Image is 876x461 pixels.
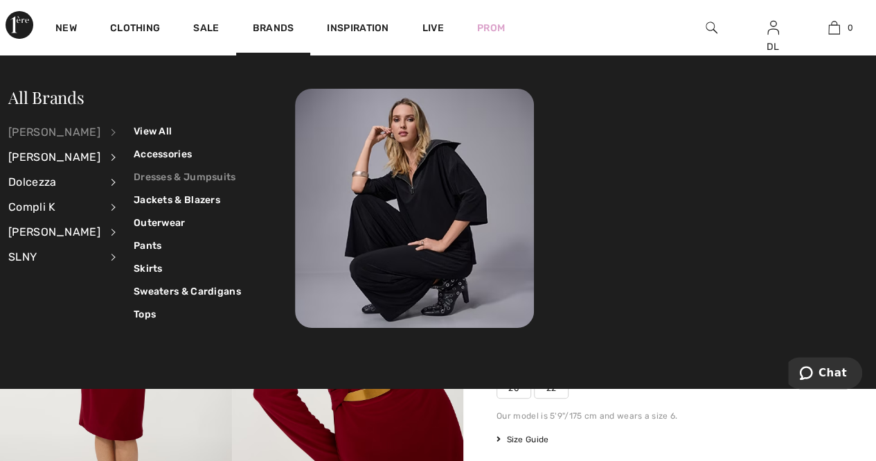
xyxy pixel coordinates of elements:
a: Prom [477,21,505,35]
span: 20 [497,378,531,399]
a: 0 [804,19,864,36]
div: DL [743,40,803,54]
a: Pants [134,234,241,257]
img: search the website [706,19,717,36]
a: New [55,22,77,37]
img: My Info [767,19,779,36]
span: 0 [847,21,852,34]
a: Sign In [767,21,779,34]
a: Live [422,21,444,35]
span: Inspiration [327,22,388,37]
div: [PERSON_NAME] [8,120,100,145]
img: My Bag [828,19,840,36]
a: Clothing [110,22,160,37]
a: Sale [193,22,219,37]
img: 1ère Avenue [6,11,33,39]
span: Size Guide [497,433,548,446]
a: View All [134,120,241,143]
a: All Brands [8,86,84,108]
a: Sweaters & Cardigans [134,280,241,303]
div: [PERSON_NAME] [8,145,100,170]
a: Tops [134,303,241,326]
span: 22 [534,378,569,399]
div: Dolcezza [8,170,100,195]
a: Jackets & Blazers [134,189,241,211]
div: Our model is 5'9"/175 cm and wears a size 6. [497,410,843,422]
a: Skirts [134,257,241,280]
div: Compli K [8,195,100,220]
div: SLNY [8,245,100,270]
a: Dresses & Jumpsuits [134,166,241,189]
a: Outerwear [134,211,241,234]
img: 250825112723_baf80837c6fd5.jpg [295,89,534,328]
div: [PERSON_NAME] [8,220,100,245]
a: Brands [253,22,294,37]
iframe: Opens a widget where you can chat to one of our agents [788,357,862,392]
a: Accessories [134,143,241,166]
